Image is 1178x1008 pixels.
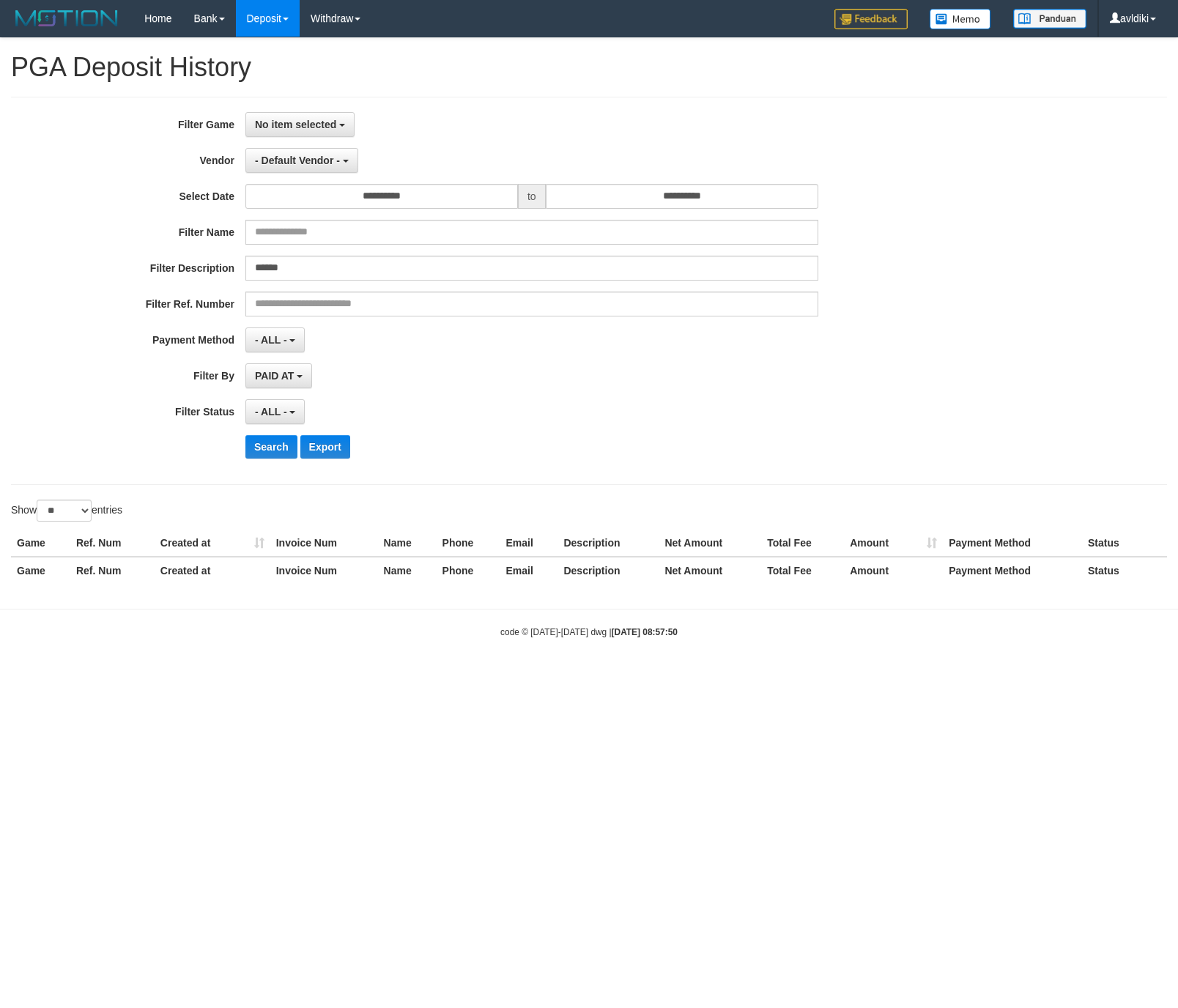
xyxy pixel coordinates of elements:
th: Game [11,557,70,584]
th: Total Fee [761,557,844,584]
span: - Default Vendor - [255,155,340,166]
th: Name [378,557,437,584]
th: Payment Method [943,530,1082,557]
th: Phone [437,530,500,557]
span: to [518,184,546,209]
span: - ALL - [255,334,287,346]
img: MOTION_logo.png [11,7,122,29]
th: Created at [155,530,270,557]
button: PAID AT [245,363,312,388]
th: Created at [155,557,270,584]
th: Payment Method [943,557,1082,584]
th: Email [500,557,558,584]
button: - ALL - [245,399,305,424]
small: code © [DATE]-[DATE] dwg | [500,627,678,637]
label: Show entries [11,500,122,522]
th: Amount [844,530,943,557]
h1: PGA Deposit History [11,53,1167,82]
th: Total Fee [761,530,844,557]
th: Net Amount [659,530,761,557]
th: Phone [437,557,500,584]
th: Game [11,530,70,557]
th: Description [557,530,659,557]
th: Invoice Num [270,530,378,557]
th: Status [1082,557,1167,584]
img: panduan.png [1013,9,1086,29]
th: Email [500,530,558,557]
button: No item selected [245,112,355,137]
th: Ref. Num [70,557,155,584]
strong: [DATE] 08:57:50 [612,627,678,637]
span: PAID AT [255,370,294,382]
th: Status [1082,530,1167,557]
span: No item selected [255,119,336,130]
th: Invoice Num [270,557,378,584]
img: Feedback.jpg [834,9,908,29]
span: - ALL - [255,406,287,418]
img: Button%20Memo.svg [930,9,991,29]
button: Search [245,435,297,459]
th: Ref. Num [70,530,155,557]
button: Export [300,435,350,459]
th: Amount [844,557,943,584]
th: Description [557,557,659,584]
th: Net Amount [659,557,761,584]
button: - ALL - [245,327,305,352]
select: Showentries [37,500,92,522]
th: Name [378,530,437,557]
button: - Default Vendor - [245,148,358,173]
